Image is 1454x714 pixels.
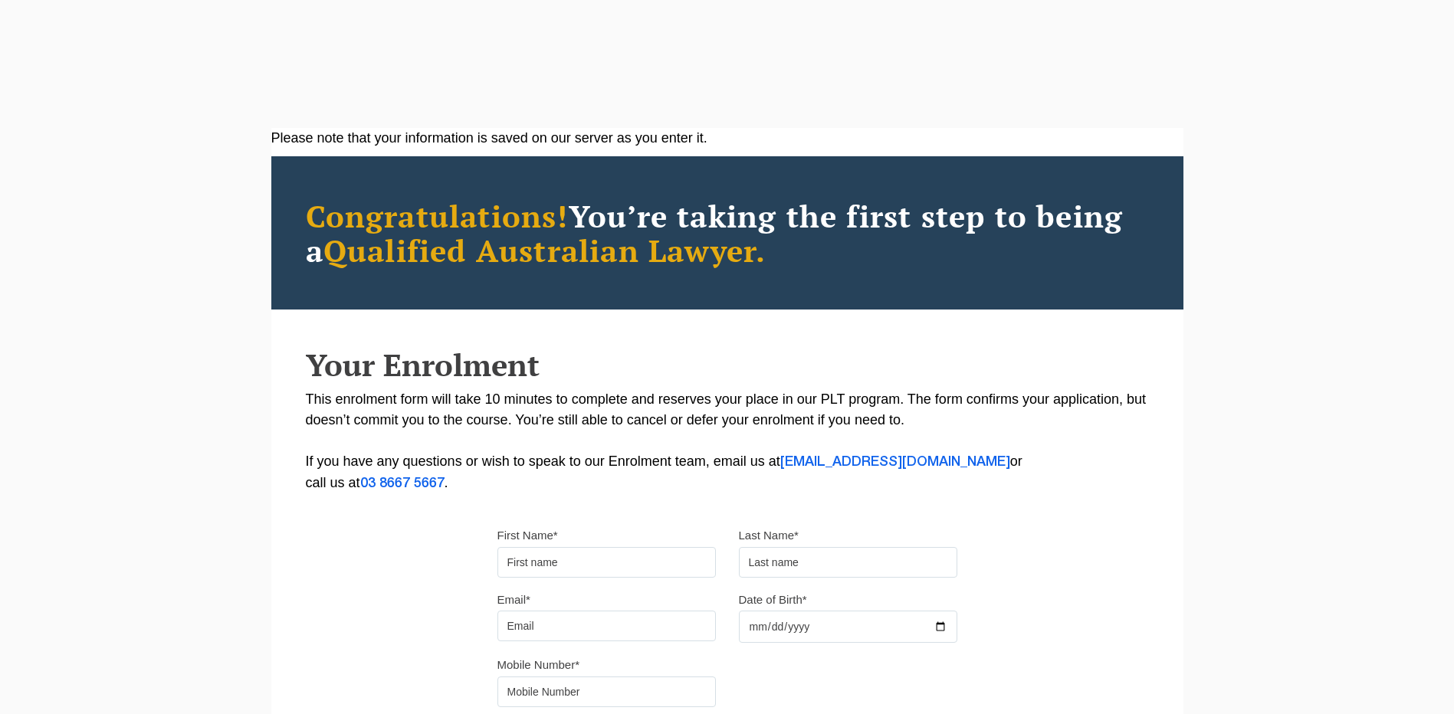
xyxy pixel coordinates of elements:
input: Last name [739,547,957,578]
a: [EMAIL_ADDRESS][DOMAIN_NAME] [780,456,1010,468]
h2: You’re taking the first step to being a [306,198,1149,267]
input: Mobile Number [497,676,716,707]
label: Last Name* [739,528,799,543]
label: Date of Birth* [739,592,807,608]
span: Qualified Australian Lawyer. [323,230,766,270]
label: Email* [497,592,530,608]
a: 03 8667 5667 [360,477,445,490]
label: Mobile Number* [497,657,580,673]
p: This enrolment form will take 10 minutes to complete and reserves your place in our PLT program. ... [306,389,1149,494]
label: First Name* [497,528,558,543]
input: Email [497,611,716,641]
input: First name [497,547,716,578]
h2: Your Enrolment [306,348,1149,382]
div: Please note that your information is saved on our server as you enter it. [271,128,1183,149]
span: Congratulations! [306,195,569,236]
